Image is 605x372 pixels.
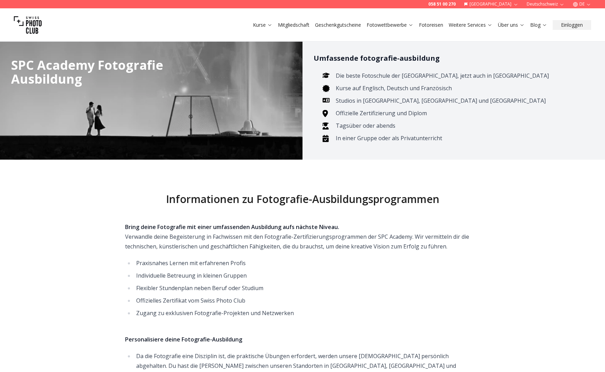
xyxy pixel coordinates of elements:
li: Praxisnahes Lernen mit erfahrenen Profis [134,258,480,268]
a: Mitgliedschaft [278,22,309,28]
button: Blog [527,20,550,30]
li: Kurse auf Englisch, Deutsch und Französisch [334,83,583,93]
h2: Informationen zu Fotografie-Ausbildungsprogrammen [86,193,519,205]
strong: Bring deine Fotografie mit einer umfassenden Ausbildung aufs nächste Niveau. [125,223,339,231]
button: Einloggen [553,20,591,30]
button: Weitere Services [446,20,495,30]
a: Über uns [498,22,525,28]
button: Über uns [495,20,527,30]
a: 058 51 00 270 [428,1,456,7]
a: Fotoreisen [419,22,443,28]
li: Studios in [GEOGRAPHIC_DATA], [GEOGRAPHIC_DATA] und [GEOGRAPHIC_DATA] [334,96,583,105]
button: Kurse [250,20,275,30]
a: Kurse [253,22,272,28]
li: Die beste Fotoschule der [GEOGRAPHIC_DATA], jetzt auch in [GEOGRAPHIC_DATA] [334,71,583,81]
li: Individuelle Betreuung in kleinen Gruppen [134,271,480,280]
a: Geschenkgutscheine [315,22,361,28]
strong: Personalisiere deine Fotografie-Ausbildung [125,336,242,343]
button: Fotoreisen [416,20,446,30]
button: Mitgliedschaft [275,20,312,30]
a: Fotowettbewerbe [367,22,413,28]
li: Offizielles Zertifikat vom Swiss Photo Club [134,296,480,305]
div: Verwandle deine Begeisterung in Fachwissen mit den Fotografie-Zertifizierungsprogrammen der SPC A... [125,222,480,251]
li: Tagsüber oder abends [334,121,583,130]
a: Blog [530,22,547,28]
div: SPC Academy Fotografie Ausbildung [11,58,211,86]
li: Offizielle Zertifizierung und Diplom [334,108,583,118]
li: In einer Gruppe oder als Privatunterricht [334,133,583,143]
h3: Umfassende fotografie-ausbildung [314,53,594,64]
a: Weitere Services [449,22,492,28]
li: Zugang zu exklusiven Fotografie-Projekten und Netzwerken [134,308,480,318]
button: Fotowettbewerbe [364,20,416,30]
img: Swiss photo club [14,11,42,39]
li: Flexibler Stundenplan neben Beruf oder Studium [134,283,480,293]
button: Geschenkgutscheine [312,20,364,30]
